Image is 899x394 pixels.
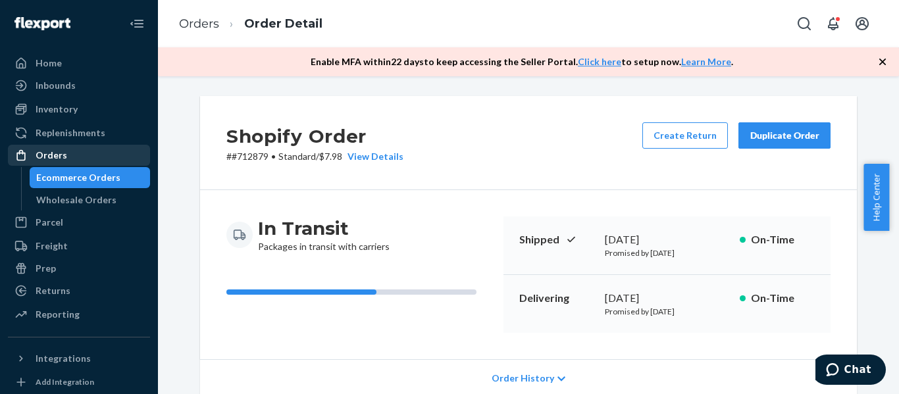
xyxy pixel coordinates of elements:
button: View Details [342,150,403,163]
iframe: Opens a widget where you can chat to one of our agents [815,355,886,387]
a: Ecommerce Orders [30,167,151,188]
ol: breadcrumbs [168,5,333,43]
button: Help Center [863,164,889,231]
button: Duplicate Order [738,122,831,149]
div: Returns [36,284,70,297]
button: Close Navigation [124,11,150,37]
div: [DATE] [605,232,729,247]
span: Order History [492,372,554,385]
img: Flexport logo [14,17,70,30]
p: # #712879 / $7.98 [226,150,403,163]
div: Packages in transit with carriers [258,216,390,253]
a: Add Integration [8,374,150,390]
div: Add Integration [36,376,94,387]
a: Inventory [8,99,150,120]
a: Orders [8,145,150,166]
div: Parcel [36,216,63,229]
a: Replenishments [8,122,150,143]
div: Inbounds [36,79,76,92]
div: Reporting [36,308,80,321]
div: Duplicate Order [750,129,819,142]
a: Parcel [8,212,150,233]
div: Inventory [36,103,78,116]
button: Open Search Box [791,11,817,37]
a: Orders [179,16,219,31]
p: Delivering [519,291,594,306]
div: Replenishments [36,126,105,139]
a: Learn More [681,56,731,67]
button: Open account menu [849,11,875,37]
h2: Shopify Order [226,122,403,150]
p: On-Time [751,291,815,306]
div: [DATE] [605,291,729,306]
a: Reporting [8,304,150,325]
p: On-Time [751,232,815,247]
div: Prep [36,262,56,275]
p: Promised by [DATE] [605,247,729,259]
a: Click here [578,56,621,67]
a: Prep [8,258,150,279]
button: Create Return [642,122,728,149]
a: Wholesale Orders [30,189,151,210]
div: Orders [36,149,67,162]
a: Returns [8,280,150,301]
p: Shipped [519,232,594,247]
div: Home [36,57,62,70]
div: Freight [36,239,68,253]
a: Order Detail [244,16,322,31]
span: • [271,151,276,162]
p: Promised by [DATE] [605,306,729,317]
div: Integrations [36,352,91,365]
div: Ecommerce Orders [36,171,120,184]
button: Integrations [8,348,150,369]
a: Home [8,53,150,74]
h3: In Transit [258,216,390,240]
button: Open notifications [820,11,846,37]
p: Enable MFA within 22 days to keep accessing the Seller Portal. to setup now. . [311,55,733,68]
a: Inbounds [8,75,150,96]
a: Freight [8,235,150,257]
span: Standard [278,151,316,162]
div: Wholesale Orders [36,193,116,207]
